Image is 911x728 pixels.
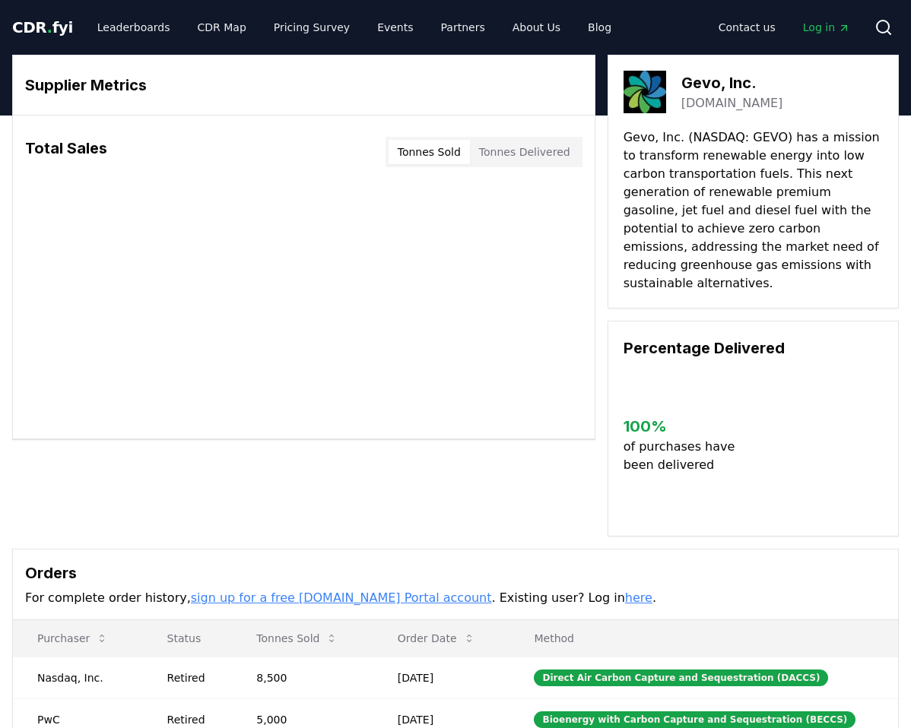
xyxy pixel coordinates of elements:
[624,415,738,438] h3: 100 %
[25,589,886,607] p: For complete order history, . Existing user? Log in .
[25,623,120,654] button: Purchaser
[791,14,862,41] a: Log in
[624,337,883,359] h3: Percentage Delivered
[522,631,886,646] p: Method
[681,94,783,112] a: [DOMAIN_NAME]
[624,438,738,474] p: of purchases have been delivered
[803,20,850,35] span: Log in
[534,711,855,728] div: Bioenergy with Carbon Capture and Sequestration (BECCS)
[389,140,470,164] button: Tonnes Sold
[155,631,221,646] p: Status
[25,137,107,167] h3: Total Sales
[625,590,652,605] a: here
[191,590,492,605] a: sign up for a free [DOMAIN_NAME] Portal account
[386,623,487,654] button: Order Date
[373,657,510,698] td: [DATE]
[706,14,788,41] a: Contact us
[85,14,183,41] a: Leaderboards
[706,14,862,41] nav: Main
[534,669,828,686] div: Direct Air Carbon Capture and Sequestration (DACCS)
[13,657,143,698] td: Nasdaq, Inc.
[186,14,259,41] a: CDR Map
[576,14,624,41] a: Blog
[624,128,883,293] p: Gevo, Inc. (NASDAQ: GEVO) has a mission to transform renewable energy into low carbon transportat...
[47,18,52,36] span: .
[365,14,425,41] a: Events
[244,623,350,654] button: Tonnes Sold
[167,712,221,727] div: Retired
[232,657,373,698] td: 8,500
[12,18,73,36] span: CDR fyi
[429,14,497,41] a: Partners
[25,74,582,97] h3: Supplier Metrics
[470,140,579,164] button: Tonnes Delivered
[500,14,573,41] a: About Us
[681,71,783,94] h3: Gevo, Inc.
[167,670,221,685] div: Retired
[624,71,666,113] img: Gevo, Inc.-logo
[85,14,624,41] nav: Main
[12,17,73,38] a: CDR.fyi
[262,14,362,41] a: Pricing Survey
[25,562,886,584] h3: Orders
